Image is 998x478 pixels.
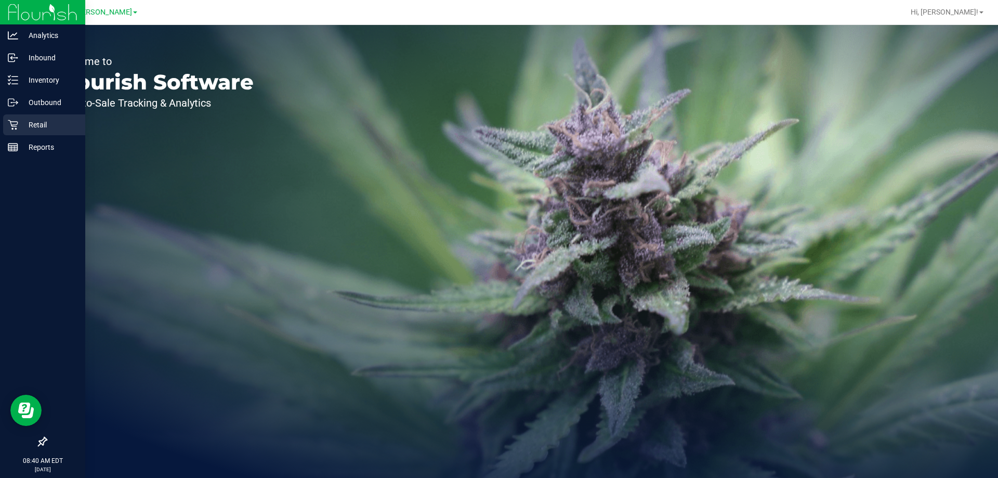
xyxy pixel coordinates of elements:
[8,142,18,152] inline-svg: Reports
[75,8,132,17] span: [PERSON_NAME]
[18,96,81,109] p: Outbound
[911,8,978,16] span: Hi, [PERSON_NAME]!
[8,75,18,85] inline-svg: Inventory
[18,74,81,86] p: Inventory
[18,51,81,64] p: Inbound
[10,395,42,426] iframe: Resource center
[56,72,254,93] p: Flourish Software
[5,466,81,473] p: [DATE]
[56,56,254,67] p: Welcome to
[18,119,81,131] p: Retail
[8,97,18,108] inline-svg: Outbound
[18,141,81,153] p: Reports
[8,120,18,130] inline-svg: Retail
[8,53,18,63] inline-svg: Inbound
[56,98,254,108] p: Seed-to-Sale Tracking & Analytics
[5,456,81,466] p: 08:40 AM EDT
[8,30,18,41] inline-svg: Analytics
[18,29,81,42] p: Analytics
